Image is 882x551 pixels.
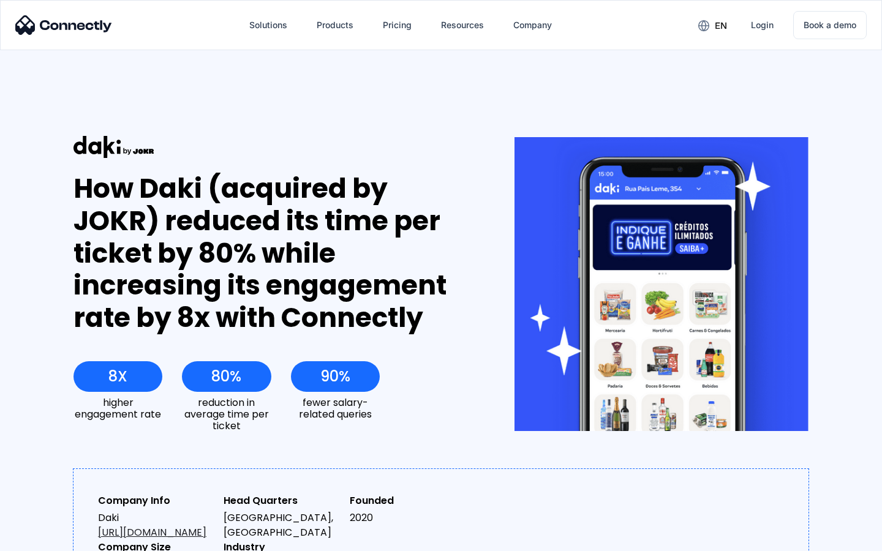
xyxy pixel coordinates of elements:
div: fewer salary-related queries [291,397,380,420]
div: How Daki (acquired by JOKR) reduced its time per ticket by 80% while increasing its engagement ra... [73,173,470,334]
div: Resources [441,17,484,34]
div: [GEOGRAPHIC_DATA], [GEOGRAPHIC_DATA] [224,511,339,540]
div: Resources [431,10,494,40]
div: Company [513,17,552,34]
div: 2020 [350,511,466,525]
div: 8X [108,368,127,385]
a: Login [741,10,783,40]
div: Products [307,10,363,40]
div: Login [751,17,774,34]
div: en [715,17,727,34]
aside: Language selected: English [12,530,73,547]
div: Company Info [98,493,214,508]
div: reduction in average time per ticket [182,397,271,432]
a: Pricing [373,10,421,40]
div: Pricing [383,17,412,34]
div: 80% [211,368,241,385]
div: Founded [350,493,466,508]
div: Solutions [249,17,287,34]
div: Daki [98,511,214,540]
a: Book a demo [793,11,867,39]
div: 90% [320,368,350,385]
div: Head Quarters [224,493,339,508]
a: [URL][DOMAIN_NAME] [98,525,206,539]
div: Company [503,10,562,40]
img: Connectly Logo [15,15,112,35]
div: Solutions [239,10,297,40]
div: Products [317,17,353,34]
ul: Language list [24,530,73,547]
div: higher engagement rate [73,397,162,420]
div: en [688,16,736,34]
